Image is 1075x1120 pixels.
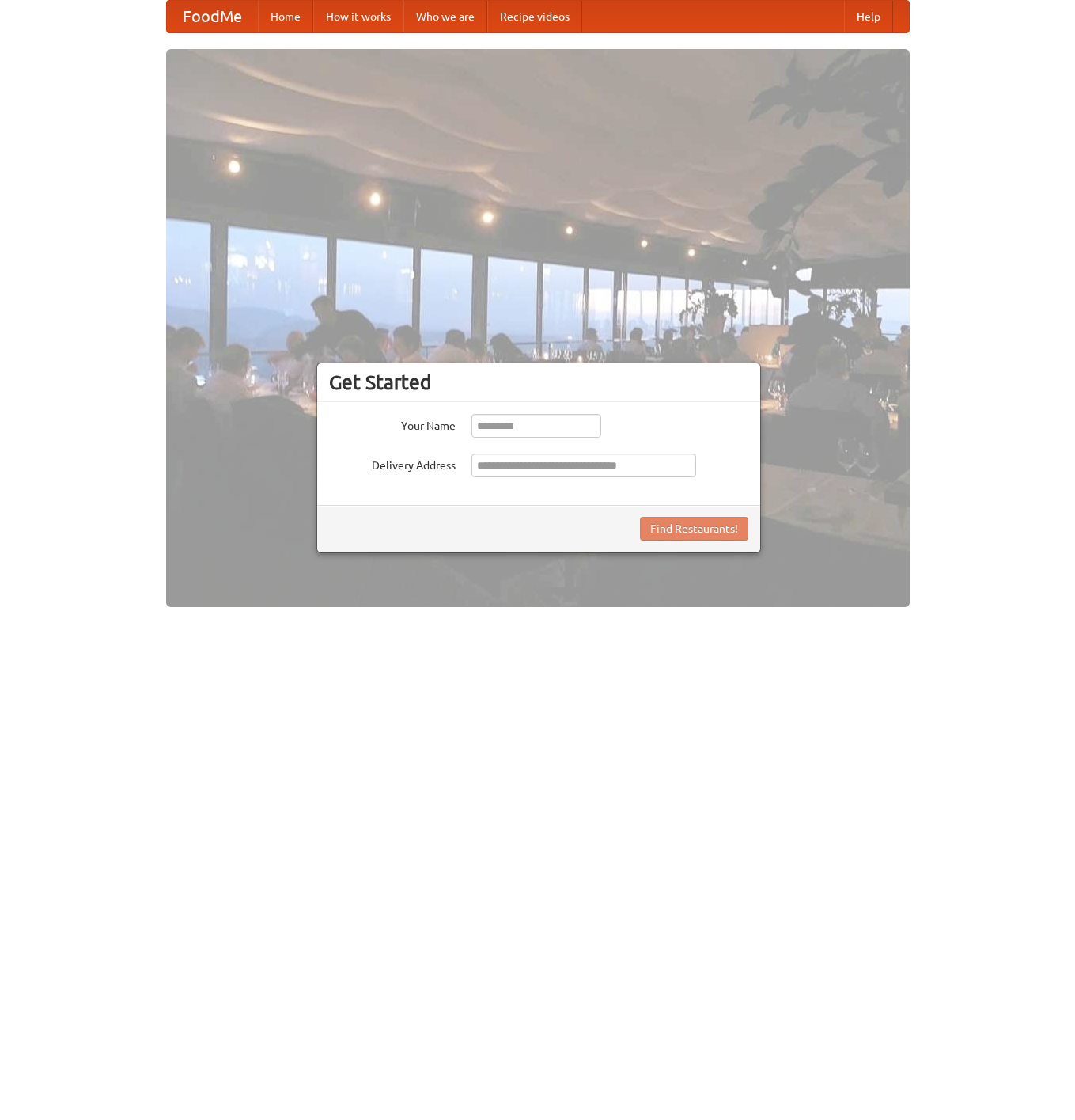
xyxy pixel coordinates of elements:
[167,1,258,32] a: FoodMe
[329,454,456,473] label: Delivery Address
[844,1,893,32] a: Help
[329,414,456,434] label: Your Name
[640,517,748,541] button: Find Restaurants!
[487,1,582,32] a: Recipe videos
[313,1,403,32] a: How it works
[329,370,748,394] h3: Get Started
[403,1,487,32] a: Who we are
[258,1,313,32] a: Home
